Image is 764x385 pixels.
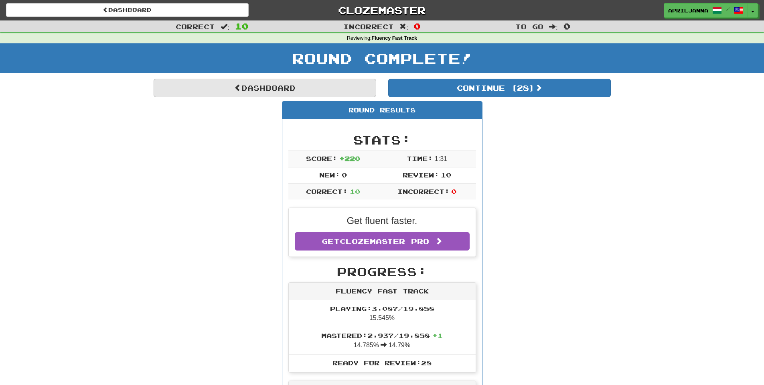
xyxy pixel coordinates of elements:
a: GetClozemaster Pro [295,232,470,251]
span: Clozemaster Pro [340,237,429,246]
span: : [221,23,229,30]
span: Correct [176,22,215,31]
span: 10 [235,21,249,31]
a: Clozemaster [261,3,503,17]
span: AprilJanna [668,7,708,14]
span: / [726,6,730,12]
strong: Fluency Fast Track [372,35,417,41]
a: Dashboard [6,3,249,17]
div: Fluency Fast Track [289,283,476,300]
span: 1 : 31 [435,155,447,162]
span: 0 [451,187,456,195]
span: Review: [403,171,439,179]
span: Ready for Review: 28 [332,359,432,367]
li: 14.785% 14.79% [289,327,476,354]
span: New: [319,171,340,179]
span: Score: [306,155,337,162]
span: Incorrect [343,22,394,31]
span: Playing: 3,087 / 19,858 [330,305,434,312]
h2: Progress: [288,265,476,278]
h1: Round Complete! [3,50,761,66]
li: 15.545% [289,300,476,328]
span: Mastered: 2,937 / 19,858 [321,332,443,339]
span: Correct: [306,187,348,195]
span: Time: [407,155,433,162]
span: 0 [414,21,421,31]
span: 0 [342,171,347,179]
p: Get fluent faster. [295,214,470,228]
span: To go [515,22,543,31]
span: 0 [563,21,570,31]
span: : [399,23,408,30]
a: AprilJanna / [664,3,748,18]
h2: Stats: [288,133,476,147]
a: Dashboard [154,79,376,97]
span: + 1 [432,332,443,339]
span: + 220 [339,155,360,162]
span: 10 [441,171,451,179]
span: Incorrect: [397,187,450,195]
button: Continue (28) [388,79,611,97]
span: 10 [350,187,360,195]
div: Round Results [282,102,482,119]
span: : [549,23,558,30]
